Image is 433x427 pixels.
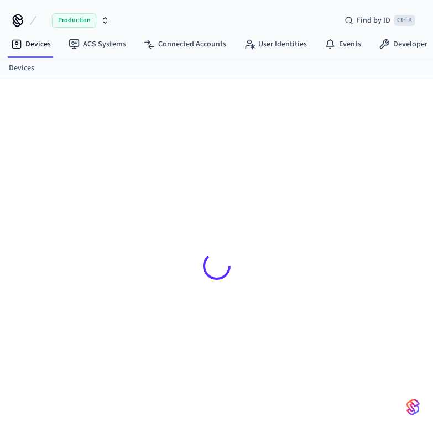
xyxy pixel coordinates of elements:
[357,15,390,26] span: Find by ID
[52,13,96,28] span: Production
[60,34,135,54] a: ACS Systems
[394,15,415,26] span: Ctrl K
[336,11,424,30] div: Find by IDCtrl K
[135,34,235,54] a: Connected Accounts
[9,63,34,74] a: Devices
[235,34,316,54] a: User Identities
[406,398,420,416] img: SeamLogoGradient.69752ec5.svg
[316,34,370,54] a: Events
[2,34,60,54] a: Devices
